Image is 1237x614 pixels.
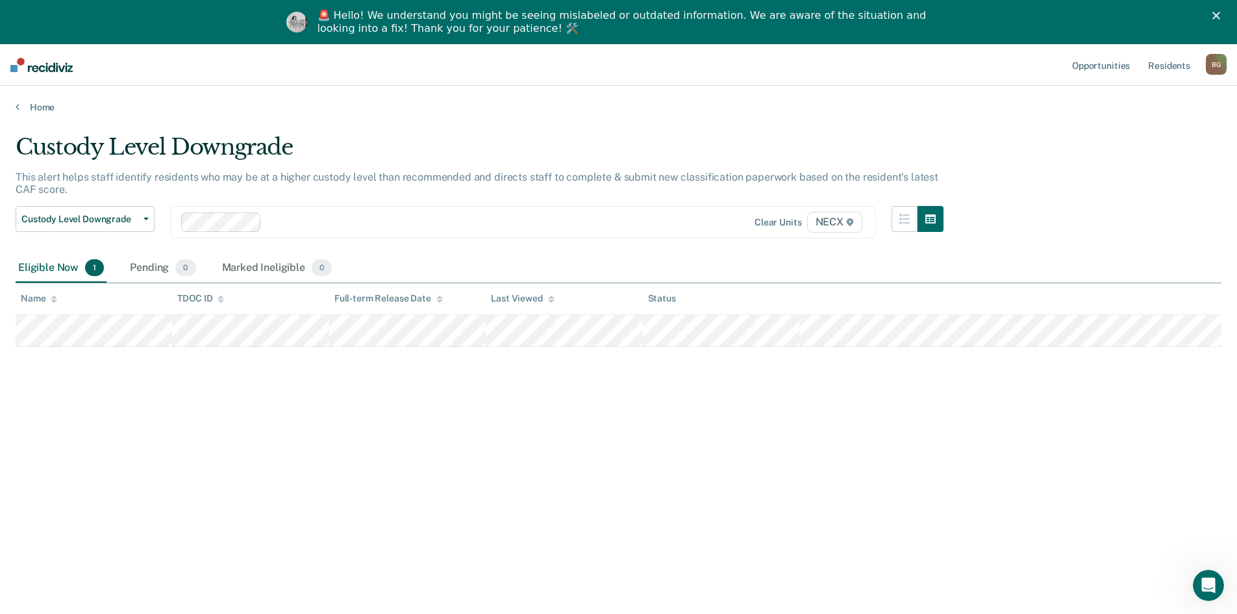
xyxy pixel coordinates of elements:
[1145,44,1193,86] a: Residents
[318,9,931,35] div: 🚨 Hello! We understand you might be seeing mislabeled or outdated information. We are aware of th...
[807,212,862,233] span: NECX
[491,293,554,304] div: Last Viewed
[1069,44,1132,86] a: Opportunities
[10,58,73,72] img: Recidiviz
[648,293,676,304] div: Status
[175,259,195,276] span: 0
[334,293,443,304] div: Full-term Release Date
[1212,12,1225,19] div: Close
[21,293,57,304] div: Name
[177,293,224,304] div: TDOC ID
[16,254,106,283] div: Eligible Now1
[127,254,198,283] div: Pending0
[16,171,938,196] p: This alert helps staff identify residents who may be at a higher custody level than recommended a...
[85,259,104,276] span: 1
[16,134,943,171] div: Custody Level Downgrade
[755,217,802,228] div: Clear units
[16,206,155,232] button: Custody Level Downgrade
[219,254,335,283] div: Marked Ineligible0
[1193,570,1224,601] iframe: Intercom live chat
[312,259,332,276] span: 0
[286,12,307,32] img: Profile image for Kim
[1206,54,1227,75] button: BG
[1206,54,1227,75] div: B G
[16,101,1221,113] a: Home
[21,214,138,225] span: Custody Level Downgrade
